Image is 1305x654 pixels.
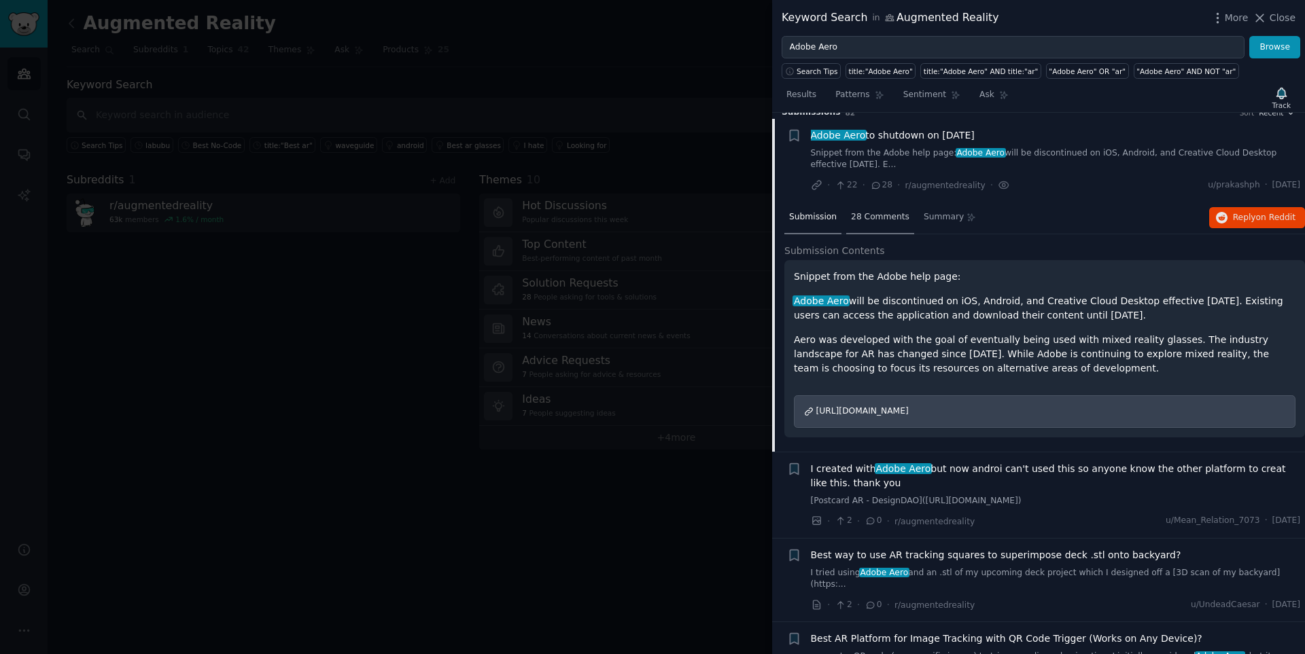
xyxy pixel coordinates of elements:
[794,294,1295,323] p: will be discontinued on iOS, Android, and Creative Cloud Desktop effective [DATE]. Existing users...
[811,567,1301,591] a: I tried usingAdobe Aeroand an .stl of my upcoming deck project which I designed off a [3D scan of...
[810,130,867,141] span: Adobe Aero
[811,128,975,143] span: to shutdown on [DATE]
[835,599,852,611] span: 2
[905,181,986,190] span: r/augmentedreality
[793,295,850,306] span: Adobe Aero
[1259,108,1295,117] button: Recent
[1191,599,1260,611] span: u/UndeadCaesar
[1225,11,1249,25] span: More
[1233,212,1295,224] span: Reply
[863,178,865,192] span: ·
[924,211,964,223] span: Summary
[827,598,830,612] span: ·
[835,515,852,527] span: 2
[990,178,993,192] span: ·
[899,84,965,112] a: Sentiment
[786,89,816,101] span: Results
[816,406,909,416] span: [URL][DOMAIN_NAME]
[1240,108,1255,117] div: Sort
[1265,515,1268,527] span: ·
[875,463,932,474] span: Adobe Aero
[1253,11,1295,25] button: Close
[811,147,1301,171] a: Snippet from the Adobe help page:Adobe Aerowill be discontinued on iOS, Android, and Creative Clo...
[784,244,885,258] span: Submission Contents
[865,515,882,527] span: 0
[894,600,975,610] span: r/augmentedreality
[870,179,892,192] span: 28
[827,514,830,528] span: ·
[1049,67,1126,76] div: "Adobe Aero" OR "ar"
[920,63,1041,79] a: title:"Adobe Aero" AND title:"ar"
[1272,101,1291,110] div: Track
[975,84,1013,112] a: Ask
[782,10,999,26] div: Keyword Search Augmented Reality
[1211,11,1249,25] button: More
[1270,11,1295,25] span: Close
[811,128,975,143] a: Adobe Aeroto shutdown on [DATE]
[1272,179,1300,192] span: [DATE]
[827,178,830,192] span: ·
[811,548,1181,562] a: Best way to use AR tracking squares to superimpose deck .stl onto backyard?
[872,12,880,24] span: in
[782,84,821,112] a: Results
[811,462,1301,490] a: I created withAdobe Aerobut now androi can't used this so anyone know the other platform to creat...
[1265,179,1268,192] span: ·
[859,568,909,577] span: Adobe Aero
[1249,36,1300,59] button: Browse
[846,109,856,117] span: 82
[811,462,1301,490] span: I created with but now androi can't used this so anyone know the other platform to creat like thi...
[1046,63,1129,79] a: "Adobe Aero" OR "ar"
[831,84,888,112] a: Patterns
[835,179,857,192] span: 22
[846,63,916,79] a: title:"Adobe Aero"
[979,89,994,101] span: Ask
[811,495,1301,507] a: [Postcard AR - DesignDAO]([URL][DOMAIN_NAME])
[956,148,1006,158] span: Adobe Aero
[811,632,1202,646] a: Best AR Platform for Image Tracking with QR Code Trigger (Works on Any Device)?
[782,36,1245,59] input: Try a keyword related to your business
[857,598,860,612] span: ·
[857,514,860,528] span: ·
[849,67,913,76] div: title:"Adobe Aero"
[887,514,890,528] span: ·
[789,211,837,223] span: Submission
[1208,179,1259,192] span: u/prakashph
[1209,207,1305,229] button: Replyon Reddit
[894,517,975,526] span: r/augmentedreality
[924,67,1039,76] div: title:"Adobe Aero" AND title:"ar"
[782,107,841,119] span: Submission s
[897,178,900,192] span: ·
[794,270,1295,284] p: Snippet from the Adobe help page:
[797,67,838,76] span: Search Tips
[1268,84,1295,112] button: Track
[851,211,909,223] span: 28 Comments
[1272,515,1300,527] span: [DATE]
[1272,599,1300,611] span: [DATE]
[794,333,1295,376] p: Aero was developed with the goal of eventually being used with mixed reality glasses. The industr...
[1136,67,1236,76] div: "Adobe Aero" AND NOT "ar"
[794,395,1295,428] a: [URL][DOMAIN_NAME]
[903,89,946,101] span: Sentiment
[1256,213,1295,222] span: on Reddit
[865,599,882,611] span: 0
[1134,63,1239,79] a: "Adobe Aero" AND NOT "ar"
[782,63,841,79] button: Search Tips
[887,598,890,612] span: ·
[1166,515,1260,527] span: u/Mean_Relation_7073
[1265,599,1268,611] span: ·
[835,89,869,101] span: Patterns
[1259,108,1283,117] span: Recent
